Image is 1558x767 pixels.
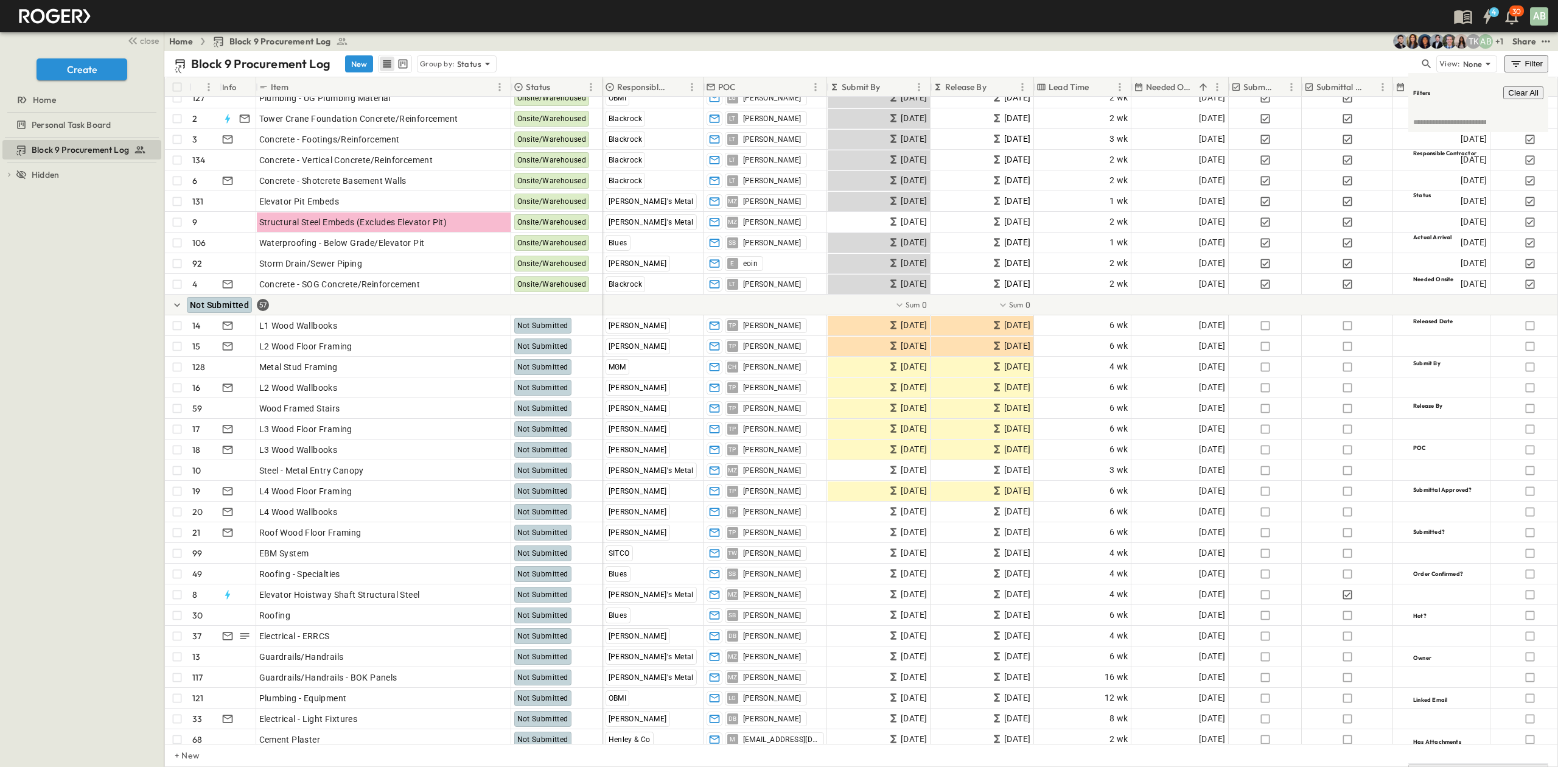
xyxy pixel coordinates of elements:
[271,81,288,93] p: Item
[2,115,161,135] div: Personal Task Boardtest
[1004,132,1030,146] span: [DATE]
[1109,360,1128,374] span: 4 wk
[718,81,736,93] p: POC
[1439,57,1461,71] p: View:
[1199,339,1225,353] span: [DATE]
[883,80,896,94] button: Sort
[901,173,927,187] span: [DATE]
[1199,153,1225,167] span: [DATE]
[739,80,752,94] button: Sort
[729,159,736,160] span: LT
[1442,34,1456,49] img: Jared Salin (jsalin@cahill-sf.com)
[1004,173,1030,187] span: [DATE]
[743,341,802,351] span: [PERSON_NAME]
[32,169,59,181] span: Hidden
[2,141,159,158] a: Block 9 Procurement Log
[1509,57,1543,71] div: Filter
[192,444,200,456] p: 18
[743,93,802,103] span: [PERSON_NAME]
[1530,7,1548,26] div: AB
[1199,505,1225,519] span: [DATE]
[517,135,587,144] span: Onsite/Warehoused
[901,401,927,415] span: [DATE]
[1004,215,1030,229] span: [DATE]
[259,133,400,145] span: Concrete - Footings/Reinforcement
[169,35,355,47] nav: breadcrumbs
[192,320,200,332] p: 14
[2,91,159,108] a: Home
[1109,443,1128,457] span: 6 wk
[1004,153,1030,167] span: [DATE]
[743,321,802,331] span: [PERSON_NAME]
[192,361,206,373] p: 128
[1004,91,1030,105] span: [DATE]
[1199,256,1225,270] span: [DATE]
[609,321,667,330] span: [PERSON_NAME]
[1004,422,1030,436] span: [DATE]
[517,404,568,413] span: Not Submitted
[32,144,129,156] span: Block 9 Procurement Log
[192,216,197,228] p: 9
[259,195,340,208] span: Elevator Pit Embeds
[189,77,220,97] div: #
[901,525,927,539] span: [DATE]
[1199,401,1225,415] span: [DATE]
[1199,111,1225,125] span: [DATE]
[609,466,694,475] span: [PERSON_NAME]'s Metal
[1430,34,1444,49] img: Mike Daly (mdaly@cahill-sf.com)
[1495,35,1507,47] p: + 1
[259,423,352,435] span: L3 Wood Floor Framing
[1512,7,1521,16] p: 30
[1413,486,1472,494] h6: Submittal Approved?
[517,239,587,247] span: Onsite/Warehoused
[1004,236,1030,250] span: [DATE]
[617,81,669,93] p: Responsible Contractor
[1199,318,1225,332] span: [DATE]
[192,340,200,352] p: 15
[1009,299,1024,310] p: Sum
[420,58,455,70] p: Group by:
[380,57,394,71] button: row view
[1109,194,1128,208] span: 1 wk
[743,362,802,372] span: [PERSON_NAME]
[517,446,568,454] span: Not Submitted
[1316,81,1363,93] p: Submittal Approved?
[140,35,159,47] span: close
[743,114,802,124] span: [PERSON_NAME]
[609,239,627,247] span: Blues
[259,175,407,187] span: Concrete - Shotcrete Basement Walls
[192,485,200,497] p: 19
[1109,215,1128,229] span: 2 wk
[553,80,566,94] button: Sort
[259,154,433,166] span: Concrete - Vertical Concrete/Reinforcement
[395,57,410,71] button: kanban view
[1109,173,1128,187] span: 2 wk
[1503,86,1543,99] button: Clear All
[517,466,568,475] span: Not Submitted
[1004,256,1030,270] span: [DATE]
[192,423,200,435] p: 17
[259,485,352,497] span: L4 Wood Floor Framing
[192,133,197,145] p: 3
[517,156,587,164] span: Onsite/Warehoused
[1199,443,1225,457] span: [DATE]
[517,425,568,433] span: Not Submitted
[901,215,927,229] span: [DATE]
[517,508,568,516] span: Not Submitted
[743,466,802,475] span: [PERSON_NAME]
[1109,401,1128,415] span: 6 wk
[1113,80,1127,94] button: Menu
[1413,444,1426,452] h6: POC
[901,153,927,167] span: [DATE]
[1463,58,1483,70] p: None
[743,507,802,517] span: [PERSON_NAME]
[584,80,598,94] button: Menu
[901,380,927,394] span: [DATE]
[743,197,802,206] span: [PERSON_NAME]
[192,257,202,270] p: 92
[169,35,193,47] a: Home
[259,444,338,456] span: L3 Wood Wallbooks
